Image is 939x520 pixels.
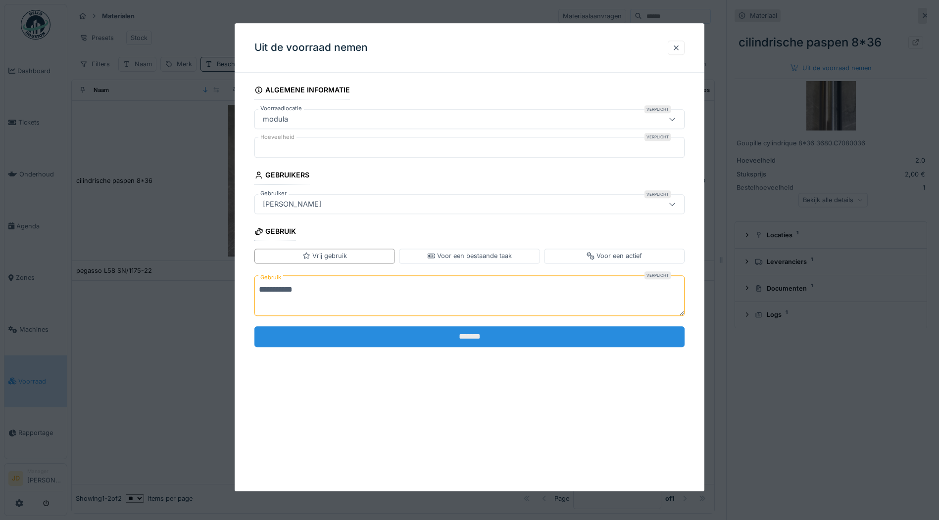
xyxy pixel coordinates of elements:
[587,252,642,261] div: Voor een actief
[254,83,350,99] div: Algemene informatie
[644,105,671,113] div: Verplicht
[258,190,289,198] label: Gebruiker
[258,104,304,113] label: Voorraadlocatie
[254,42,368,54] h3: Uit de voorraad nemen
[254,168,309,184] div: Gebruikers
[644,133,671,141] div: Verplicht
[259,114,292,125] div: modula
[258,133,297,141] label: Hoeveelheid
[254,224,296,241] div: Gebruik
[259,199,325,210] div: [PERSON_NAME]
[644,191,671,199] div: Verplicht
[302,252,347,261] div: Vrij gebruik
[644,271,671,279] div: Verplicht
[427,252,512,261] div: Voor een bestaande taak
[258,271,283,284] label: Gebruik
